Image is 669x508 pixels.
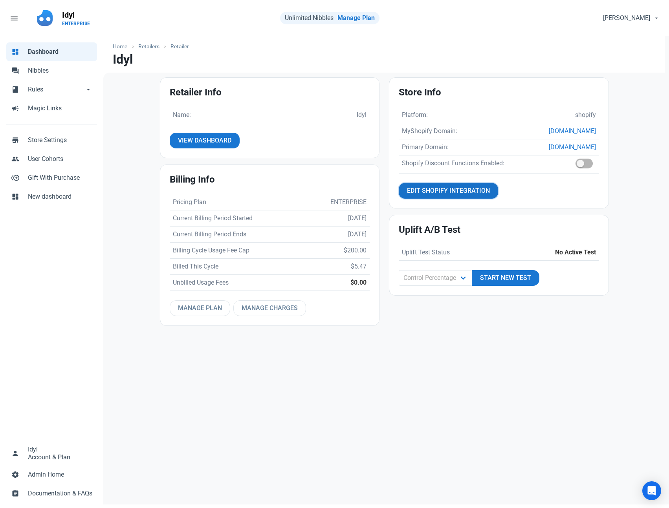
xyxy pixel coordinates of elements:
[28,489,92,498] span: Documentation & FAQs
[337,14,375,22] a: Manage Plan
[399,155,533,173] td: Shopify Discount Functions Enabled:
[170,210,304,226] td: Current Billing Period Started
[178,303,222,313] span: Manage Plan
[304,194,370,210] td: ENTERPRISE
[399,245,506,261] td: Uplift Test Status
[28,173,92,183] span: Gift With Purchase
[603,13,650,23] span: [PERSON_NAME]
[304,242,370,258] td: $200.00
[28,154,92,164] span: User Cohorts
[399,107,533,123] td: Platform:
[6,440,97,465] a: personIdylAccount & Plan
[11,104,19,111] span: campaign
[549,143,596,151] a: [DOMAIN_NAME]
[290,107,370,123] td: Idyl
[642,481,661,500] div: Open Intercom Messenger
[170,107,290,123] td: Name:
[170,242,304,258] td: Billing Cycle Usage Fee Cap
[11,489,19,497] span: assignment
[6,465,97,484] a: settingsAdmin Home
[11,85,19,93] span: book
[285,14,334,22] span: Unlimited Nibbles
[399,87,599,98] h2: Store Info
[28,66,92,75] span: Nibbles
[399,183,498,199] a: Edit Shopify Integration
[170,194,304,210] td: Pricing Plan
[178,136,231,145] span: View Dashboard
[6,99,97,118] a: campaignMagic Links
[62,20,90,27] p: ENTERPRISE
[6,484,97,503] a: assignmentDocumentation & FAQs
[6,42,97,61] a: dashboardDashboard
[304,258,370,274] td: $5.47
[62,9,90,20] p: Idyl
[84,85,92,93] span: arrow_drop_down
[533,107,599,123] td: shopify
[6,150,97,168] a: peopleUser Cohorts
[57,6,95,30] a: IdylENTERPRISE
[350,279,367,286] strong: $0.00
[399,139,533,155] td: Primary Domain:
[28,135,92,145] span: Store Settings
[103,36,665,52] nav: breadcrumbs
[28,47,92,57] span: Dashboard
[555,249,596,256] strong: No Active Test
[28,85,84,94] span: Rules
[170,133,240,148] a: View Dashboard
[28,445,38,454] span: Idyl
[304,226,370,242] td: [DATE]
[11,470,19,478] span: settings
[170,87,370,98] h2: Retailer Info
[233,300,306,316] a: Manage Charges
[6,80,97,99] a: bookRulesarrow_drop_down
[11,135,19,143] span: store
[11,173,19,181] span: control_point_duplicate
[6,131,97,150] a: storeStore Settings
[596,10,664,26] button: [PERSON_NAME]
[472,270,539,286] a: Start New Test
[242,303,298,313] span: Manage Charges
[170,226,304,242] td: Current Billing Period Ends
[28,470,92,479] span: Admin Home
[11,47,19,55] span: dashboard
[6,61,97,80] a: forumNibbles
[170,274,304,291] td: Unbilled Usage Fees
[399,123,533,139] td: MyShopify Domain:
[28,104,92,113] span: Magic Links
[407,186,490,196] span: Edit Shopify Integration
[170,300,230,316] a: Manage Plan
[28,454,70,460] span: Account & Plan
[549,127,596,135] a: [DOMAIN_NAME]
[134,42,164,51] a: Retailers
[6,168,97,187] a: control_point_duplicateGift With Purchase
[11,66,19,74] span: forum
[9,13,19,23] span: menu
[304,210,370,226] td: [DATE]
[11,154,19,162] span: people
[170,258,304,274] td: Billed This Cycle
[28,192,92,201] span: New dashboard
[6,187,97,206] a: dashboardNew dashboard
[113,52,133,66] h1: Idyl
[399,225,599,235] h2: Uplift A/B Test
[11,449,19,457] span: person
[113,42,131,51] a: Home
[170,174,370,185] h2: Billing Info
[11,192,19,200] span: dashboard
